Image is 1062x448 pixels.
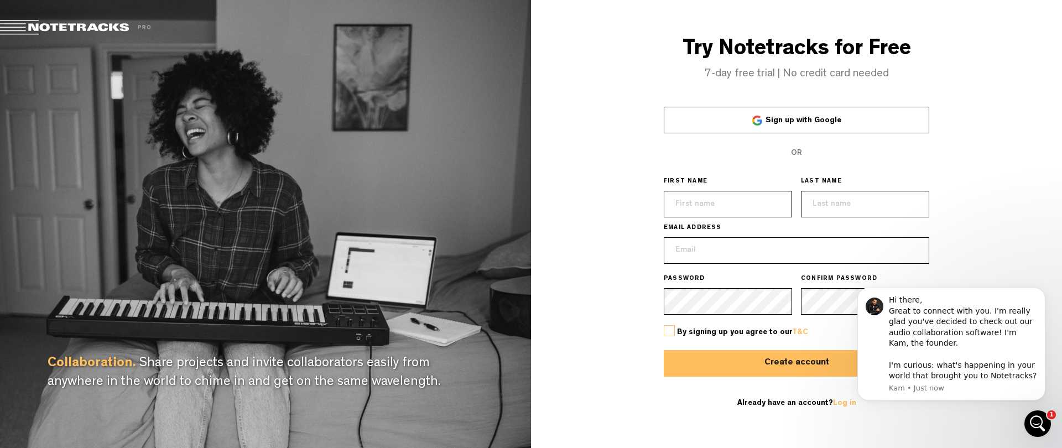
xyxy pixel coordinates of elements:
span: PASSWORD [664,275,705,284]
h4: 7-day free trial | No credit card needed [531,68,1062,80]
a: Log in [833,399,856,407]
span: By signing up you agree to our [677,329,808,336]
input: Last name [801,191,929,217]
a: T&C [792,329,808,336]
h3: Try Notetracks for Free [531,38,1062,62]
input: Email [664,237,929,264]
span: Share projects and invite collaborators easily from anywhere in the world to chime in and get on ... [48,357,440,389]
iframe: Intercom live chat [1024,410,1051,437]
span: Already have an account? [737,399,856,407]
span: Collaboration. [48,357,136,371]
span: FIRST NAME [664,178,707,186]
span: 1 [1047,410,1056,419]
span: LAST NAME [801,178,842,186]
span: CONFIRM PASSWORD [801,275,877,284]
span: Sign up with Google [766,117,841,124]
input: First name [664,191,792,217]
span: OR [791,149,802,157]
span: EMAIL ADDRESS [664,224,722,233]
iframe: Intercom notifications message [841,277,1062,442]
button: Create account [664,350,929,377]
